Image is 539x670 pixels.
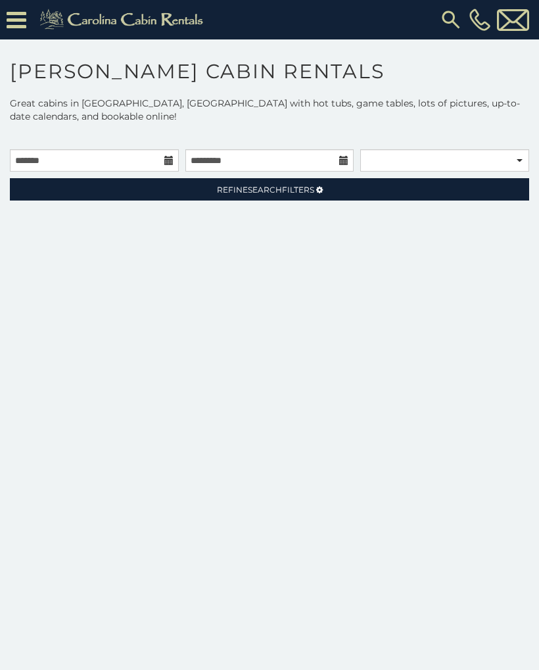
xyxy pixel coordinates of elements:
[439,8,463,32] img: search-regular.svg
[33,7,214,33] img: Khaki-logo.png
[466,9,494,31] a: [PHONE_NUMBER]
[10,178,529,201] a: RefineSearchFilters
[248,185,282,195] span: Search
[217,185,314,195] span: Refine Filters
